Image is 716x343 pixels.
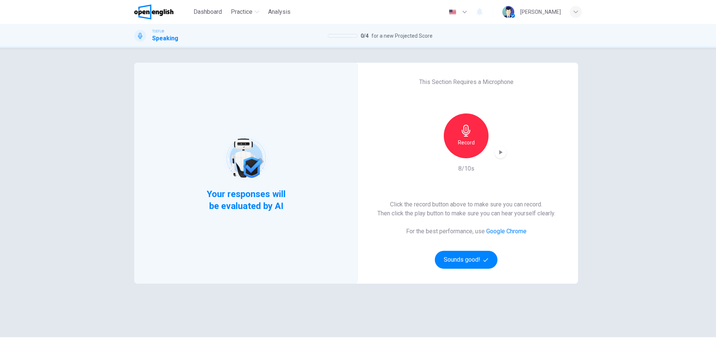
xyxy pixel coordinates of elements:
img: Profile picture [502,6,514,18]
img: en [448,9,457,15]
img: OpenEnglish logo [134,4,173,19]
span: Your responses will be evaluated by AI [201,188,292,212]
span: for a new Projected Score [371,31,433,40]
button: Dashboard [191,5,225,19]
h1: Speaking [152,34,178,43]
button: Practice [228,5,262,19]
h6: This Section Requires a Microphone [419,78,514,87]
h6: For the best performance, use [406,227,527,236]
div: [PERSON_NAME] [520,7,561,16]
span: 0 / 4 [361,31,368,40]
span: Practice [231,7,252,16]
button: Analysis [265,5,293,19]
h6: Record [458,138,475,147]
span: Analysis [268,7,291,16]
a: Google Chrome [486,228,527,235]
button: Record [444,113,489,158]
button: Sounds good! [435,251,497,269]
span: TOEFL® [152,29,164,34]
h6: 8/10s [458,164,474,173]
span: Dashboard [194,7,222,16]
h6: Click the record button above to make sure you can record. Then click the play button to make sur... [377,200,555,218]
img: robot icon [222,134,270,182]
a: OpenEnglish logo [134,4,191,19]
